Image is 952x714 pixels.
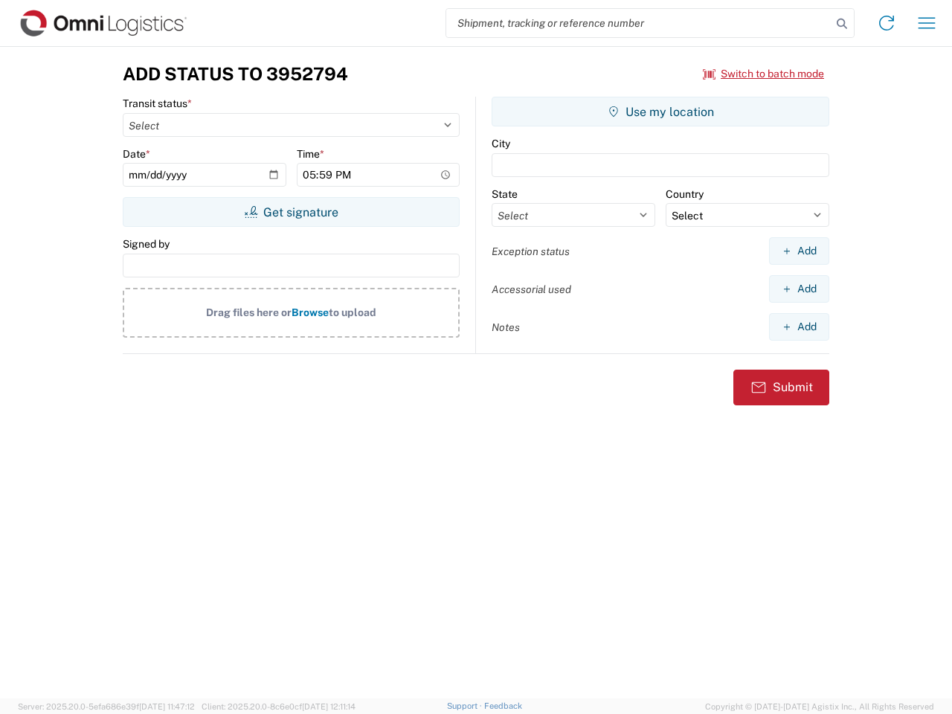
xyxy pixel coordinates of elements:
[302,702,356,711] span: [DATE] 12:11:14
[447,701,484,710] a: Support
[733,370,829,405] button: Submit
[492,137,510,150] label: City
[705,700,934,713] span: Copyright © [DATE]-[DATE] Agistix Inc., All Rights Reserved
[123,237,170,251] label: Signed by
[329,306,376,318] span: to upload
[446,9,832,37] input: Shipment, tracking or reference number
[297,147,324,161] label: Time
[292,306,329,318] span: Browse
[18,702,195,711] span: Server: 2025.20.0-5efa686e39f
[703,62,824,86] button: Switch to batch mode
[769,237,829,265] button: Add
[492,187,518,201] label: State
[123,147,150,161] label: Date
[492,283,571,296] label: Accessorial used
[123,197,460,227] button: Get signature
[484,701,522,710] a: Feedback
[202,702,356,711] span: Client: 2025.20.0-8c6e0cf
[666,187,704,201] label: Country
[139,702,195,711] span: [DATE] 11:47:12
[492,321,520,334] label: Notes
[206,306,292,318] span: Drag files here or
[769,313,829,341] button: Add
[123,97,192,110] label: Transit status
[769,275,829,303] button: Add
[492,245,570,258] label: Exception status
[123,63,348,85] h3: Add Status to 3952794
[492,97,829,126] button: Use my location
